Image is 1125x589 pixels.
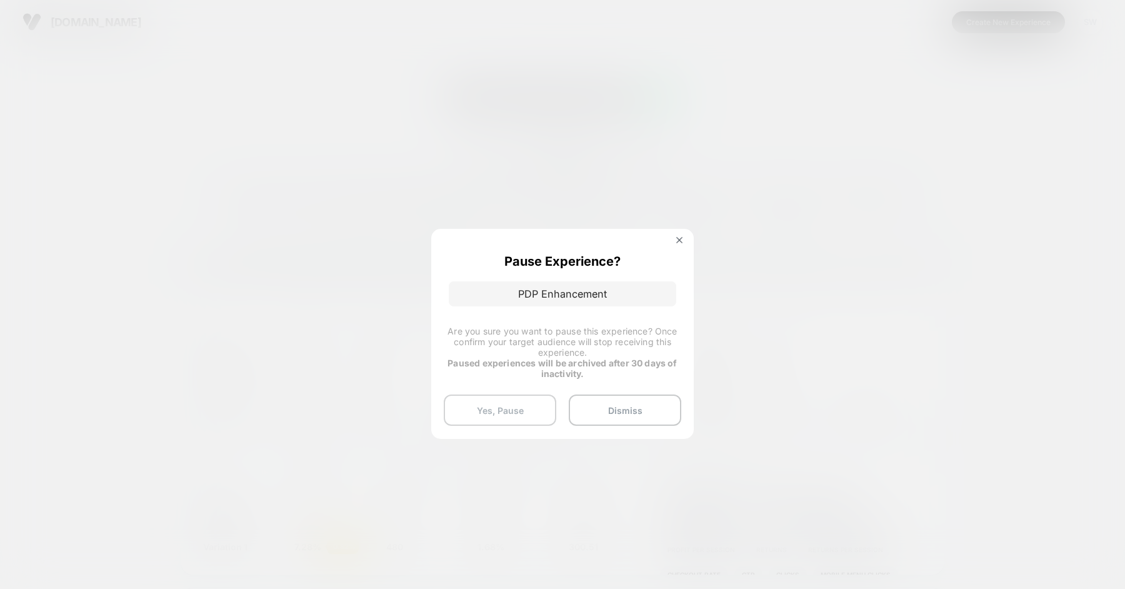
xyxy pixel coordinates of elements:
span: Are you sure you want to pause this experience? Once confirm your target audience will stop recei... [447,326,677,358]
button: Dismiss [569,395,681,426]
strong: Paused experiences will be archived after 30 days of inactivity. [447,358,677,379]
img: close [676,237,682,243]
button: Yes, Pause [444,395,556,426]
p: PDP Enhancement [449,281,676,306]
p: Pause Experience? [504,254,621,269]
